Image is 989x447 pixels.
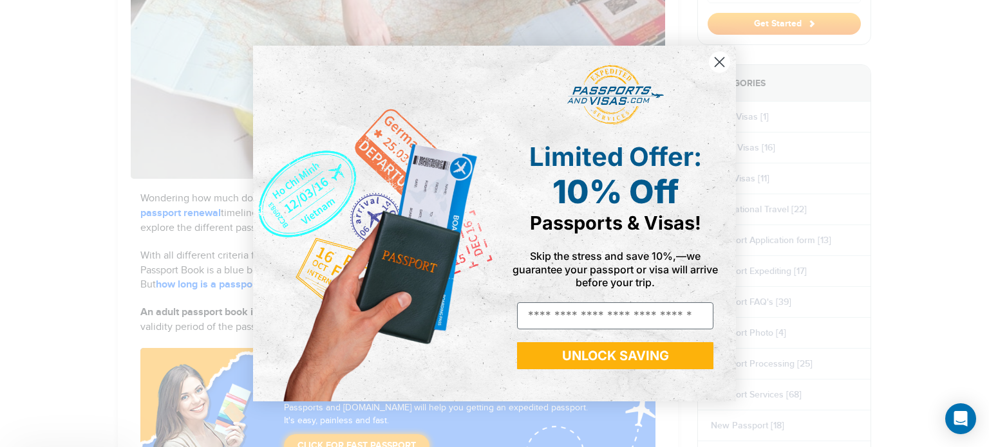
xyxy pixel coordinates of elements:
div: Open Intercom Messenger [945,403,976,434]
span: Limited Offer: [529,141,702,172]
img: passports and visas [567,65,664,125]
span: 10% Off [552,172,679,211]
span: Passports & Visas! [530,212,701,234]
span: Skip the stress and save 10%,—we guarantee your passport or visa will arrive before your trip. [513,250,718,288]
button: UNLOCK SAVING [517,342,713,369]
button: Close dialog [708,51,731,73]
img: de9cda0d-0715-46ca-9a25-073762a91ba7.png [253,46,494,401]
